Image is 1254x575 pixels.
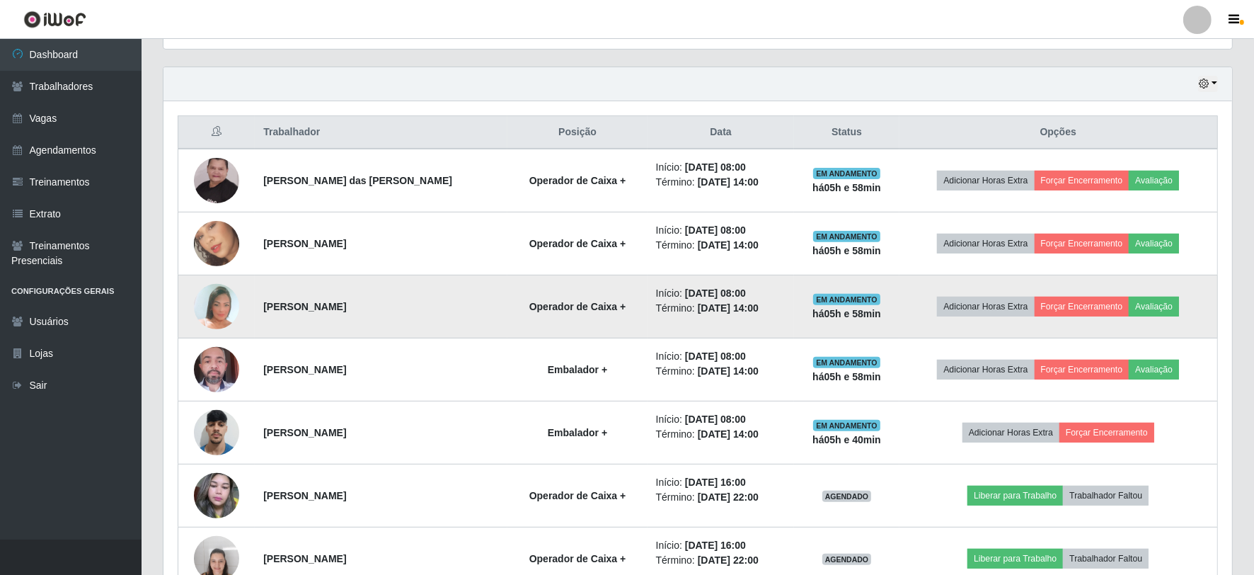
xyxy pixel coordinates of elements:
[656,301,786,316] li: Término:
[937,360,1034,380] button: Adicionar Horas Extra
[698,239,759,251] time: [DATE] 14:00
[1129,297,1179,317] button: Avaliação
[194,203,239,284] img: 1725123414689.jpeg
[813,420,880,431] span: EM ANDAMENTO
[685,477,746,488] time: [DATE] 16:00
[813,294,880,305] span: EM ANDAMENTO
[1059,423,1154,443] button: Forçar Encerramento
[1129,171,1179,190] button: Avaliação
[685,287,746,299] time: [DATE] 08:00
[263,238,346,249] strong: [PERSON_NAME]
[812,371,881,382] strong: há 05 h e 58 min
[656,475,786,490] li: Início:
[656,490,786,505] li: Término:
[529,553,626,564] strong: Operador de Caixa +
[962,423,1059,443] button: Adicionar Horas Extra
[685,351,746,362] time: [DATE] 08:00
[812,308,881,319] strong: há 05 h e 58 min
[656,427,786,442] li: Término:
[507,116,647,149] th: Posição
[685,161,746,173] time: [DATE] 08:00
[937,297,1034,317] button: Adicionar Horas Extra
[698,428,759,440] time: [DATE] 14:00
[194,466,239,526] img: 1634907805222.jpeg
[698,302,759,314] time: [DATE] 14:00
[1129,360,1179,380] button: Avaliação
[1035,234,1129,254] button: Forçar Encerramento
[648,116,795,149] th: Data
[967,549,1063,569] button: Liberar para Trabalho
[812,182,881,193] strong: há 05 h e 58 min
[23,11,86,28] img: CoreUI Logo
[656,538,786,553] li: Início:
[812,245,881,256] strong: há 05 h e 58 min
[685,540,746,551] time: [DATE] 16:00
[1063,549,1149,569] button: Trabalhador Faltou
[685,414,746,425] time: [DATE] 08:00
[698,176,759,188] time: [DATE] 14:00
[548,427,607,438] strong: Embalador +
[263,553,346,564] strong: [PERSON_NAME]
[813,357,880,368] span: EM ANDAMENTO
[263,364,346,375] strong: [PERSON_NAME]
[812,434,881,445] strong: há 05 h e 40 min
[656,160,786,175] li: Início:
[656,286,786,301] li: Início:
[899,116,1218,149] th: Opções
[937,234,1034,254] button: Adicionar Horas Extra
[1035,171,1129,190] button: Forçar Encerramento
[656,412,786,427] li: Início:
[263,427,346,438] strong: [PERSON_NAME]
[529,175,626,186] strong: Operador de Caixa +
[529,238,626,249] strong: Operador de Caixa +
[1035,297,1129,317] button: Forçar Encerramento
[656,238,786,253] li: Término:
[1129,234,1179,254] button: Avaliação
[1063,486,1149,506] button: Trabalhador Faltou
[698,365,759,377] time: [DATE] 14:00
[194,273,239,339] img: 1737214491896.jpeg
[255,116,507,149] th: Trabalhador
[822,554,872,565] span: AGENDADO
[698,554,759,566] time: [DATE] 22:00
[656,553,786,568] li: Término:
[656,175,786,190] li: Término:
[263,490,346,501] strong: [PERSON_NAME]
[813,231,880,242] span: EM ANDAMENTO
[656,364,786,379] li: Término:
[822,491,872,502] span: AGENDADO
[194,402,239,462] img: 1755788911254.jpeg
[937,171,1034,190] button: Adicionar Horas Extra
[685,224,746,236] time: [DATE] 08:00
[263,301,346,312] strong: [PERSON_NAME]
[794,116,899,149] th: Status
[194,130,239,231] img: 1725629352832.jpeg
[656,349,786,364] li: Início:
[1035,360,1129,380] button: Forçar Encerramento
[529,301,626,312] strong: Operador de Caixa +
[548,364,607,375] strong: Embalador +
[967,486,1063,506] button: Liberar para Trabalho
[194,339,239,399] img: 1718556919128.jpeg
[263,175,452,186] strong: [PERSON_NAME] das [PERSON_NAME]
[698,491,759,503] time: [DATE] 22:00
[656,223,786,238] li: Início:
[529,490,626,501] strong: Operador de Caixa +
[813,168,880,179] span: EM ANDAMENTO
